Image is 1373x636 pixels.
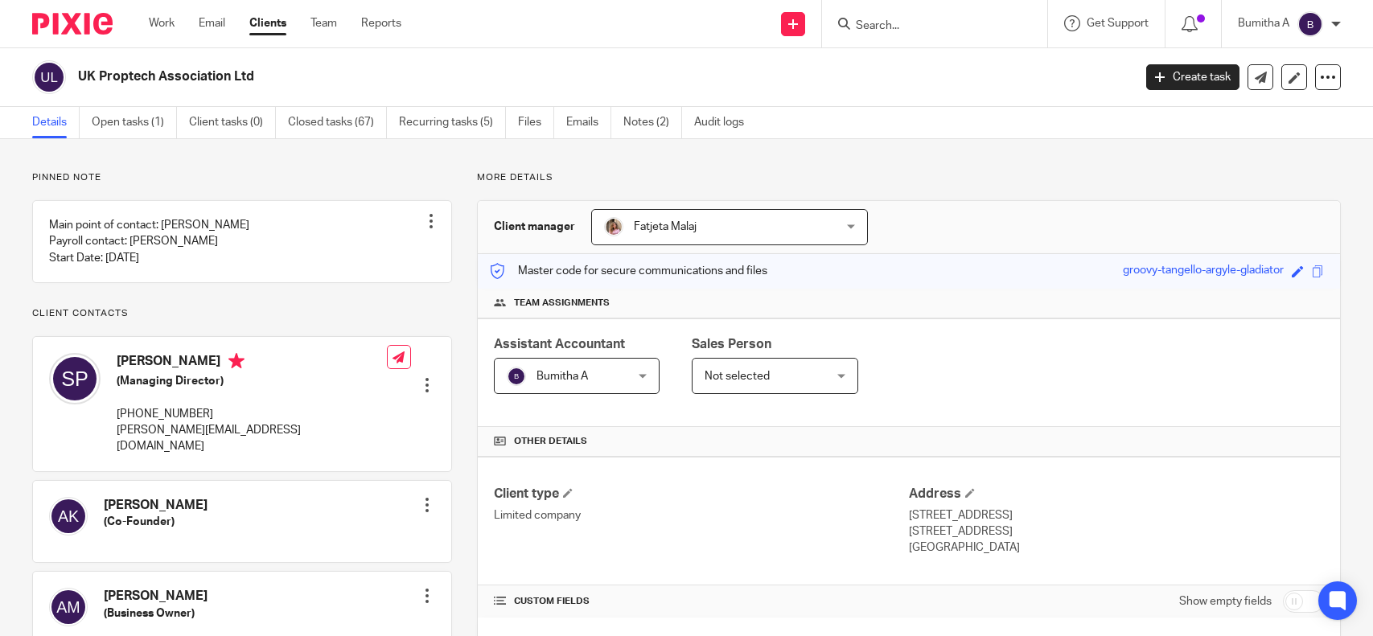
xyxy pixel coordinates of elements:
p: More details [477,171,1341,184]
p: [PHONE_NUMBER] [117,406,387,422]
a: Audit logs [694,107,756,138]
img: svg%3E [49,497,88,535]
h5: (Managing Director) [117,373,387,389]
input: Search [854,19,999,34]
a: Recurring tasks (5) [399,107,506,138]
h2: UK Proptech Association Ltd [78,68,913,85]
img: svg%3E [32,60,66,94]
a: Files [518,107,554,138]
img: MicrosoftTeams-image%20(5).png [604,217,623,236]
img: svg%3E [1297,11,1323,37]
p: Bumitha A [1238,15,1289,31]
span: Not selected [705,371,770,382]
a: Notes (2) [623,107,682,138]
img: svg%3E [49,588,88,626]
a: Clients [249,15,286,31]
h4: [PERSON_NAME] [104,588,208,605]
span: Team assignments [514,297,610,310]
p: [STREET_ADDRESS] [909,523,1324,540]
h4: Address [909,486,1324,503]
h4: [PERSON_NAME] [104,497,208,514]
a: Reports [361,15,401,31]
p: Master code for secure communications and files [490,263,767,279]
h5: (Business Owner) [104,605,208,622]
a: Emails [566,107,611,138]
p: Pinned note [32,171,452,184]
span: Get Support [1087,18,1149,29]
img: Pixie [32,13,113,35]
a: Email [199,15,225,31]
div: groovy-tangello-argyle-gladiator [1123,262,1284,281]
span: Fatjeta Malaj [634,221,697,232]
a: Work [149,15,175,31]
p: [PERSON_NAME][EMAIL_ADDRESS][DOMAIN_NAME] [117,422,387,455]
img: svg%3E [507,367,526,386]
span: Other details [514,435,587,448]
i: Primary [228,353,245,369]
h4: CUSTOM FIELDS [494,595,909,608]
p: Limited company [494,507,909,523]
label: Show empty fields [1179,593,1272,609]
a: Create task [1146,64,1239,90]
h4: Client type [494,486,909,503]
a: Client tasks (0) [189,107,276,138]
span: Assistant Accountant [494,338,625,351]
span: Sales Person [692,338,771,351]
a: Details [32,107,80,138]
img: svg%3E [49,353,101,404]
h4: [PERSON_NAME] [117,353,387,373]
h5: (Co-Founder) [104,514,208,530]
p: [GEOGRAPHIC_DATA] [909,540,1324,556]
span: Bumitha A [536,371,588,382]
p: Client contacts [32,307,452,320]
p: [STREET_ADDRESS] [909,507,1324,523]
h3: Client manager [494,219,575,235]
a: Open tasks (1) [92,107,177,138]
a: Closed tasks (67) [288,107,387,138]
a: Team [310,15,337,31]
